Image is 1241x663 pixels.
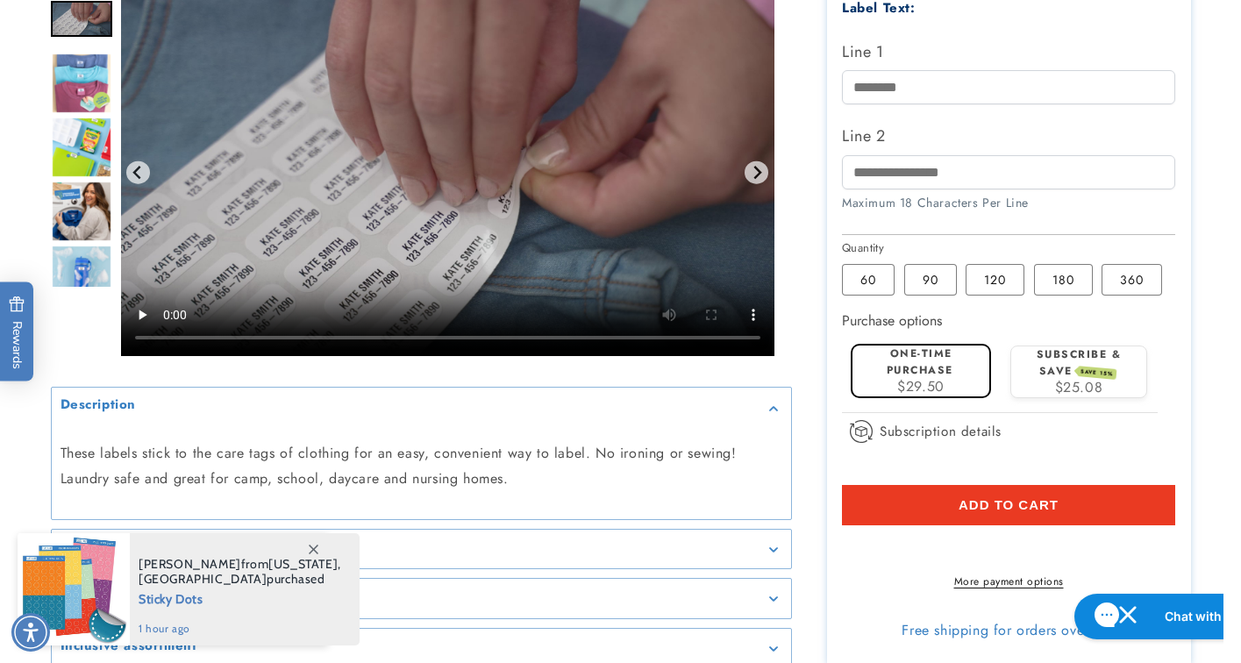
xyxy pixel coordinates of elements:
summary: Details [52,579,791,618]
h2: Description [61,396,137,414]
span: SAVE 15% [1077,367,1116,381]
span: [GEOGRAPHIC_DATA] [139,571,267,587]
label: One-time purchase [887,346,953,378]
span: [PERSON_NAME] [139,556,241,572]
div: Go to slide 7 [51,245,112,306]
button: Add to cart [842,485,1175,525]
div: Maximum 18 Characters Per Line [842,194,1175,212]
label: 360 [1102,264,1162,296]
label: 90 [904,264,957,296]
div: Accessibility Menu [11,613,50,652]
label: 120 [966,264,1024,296]
h2: Inclusive assortment [61,638,197,655]
span: [US_STATE] [268,556,338,572]
p: These labels stick to the care tags of clothing for an easy, convenient way to label. No ironing ... [61,441,782,492]
img: stick and wear labels, washable and waterproof [51,181,112,242]
legend: Quantity [842,239,886,257]
span: $25.08 [1055,377,1103,397]
div: Go to slide 4 [51,53,112,114]
span: 1 hour ago [139,621,341,637]
img: null [51,1,112,37]
summary: Features [52,530,791,569]
h1: Chat with us [99,20,174,38]
div: Free shipping for orders over [842,622,1175,639]
span: Rewards [9,296,25,369]
div: Go to slide 5 [51,117,112,178]
div: Go to slide 6 [51,181,112,242]
img: Peel and Stick Clothing Labels - Label Land [51,53,112,114]
span: Sticky Dots [139,587,341,609]
button: Gorgias live chat [9,6,194,52]
span: $29.50 [897,376,945,396]
img: stick and wear labels that wont peel or fade [51,245,112,306]
span: Add to cart [959,497,1059,513]
summary: Description [52,388,791,427]
label: Subscribe & save [1037,346,1122,379]
label: 60 [842,264,895,296]
img: Peel and Stick Clothing Labels - Label Land [51,117,112,178]
label: 180 [1034,264,1093,296]
label: Line 2 [842,122,1175,150]
span: from , purchased [139,557,341,587]
a: More payment options [842,574,1175,589]
button: Next slide [745,160,768,184]
span: Subscription details [880,421,1002,442]
label: Line 1 [842,38,1175,66]
iframe: Gorgias live chat messenger [1066,588,1223,645]
label: Purchase options [842,310,942,331]
button: Previous slide [126,160,150,184]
